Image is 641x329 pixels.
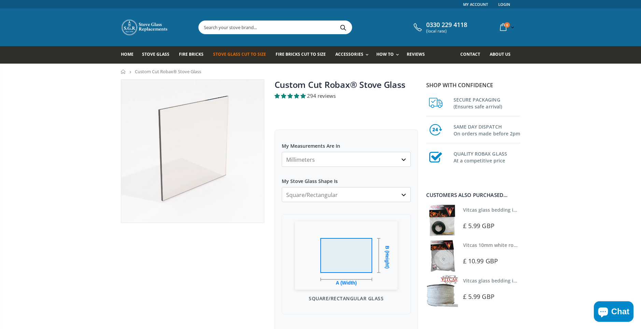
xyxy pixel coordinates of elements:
[463,242,597,248] a: Vitcas 10mm white rope kit - includes rope seal and glue!
[426,193,520,198] div: Customers also purchased...
[335,51,363,57] span: Accessories
[407,51,425,57] span: Reviews
[412,21,467,34] a: 0330 229 4118 (local rate)
[426,205,458,236] img: Vitcas stove glass bedding in tape
[463,292,494,301] span: £ 5.99 GBP
[213,46,271,64] a: Stove Glass Cut To Size
[336,21,351,34] button: Search
[426,29,467,34] span: (local rate)
[463,277,608,284] a: Vitcas glass bedding in tape - 2mm x 15mm x 2 meters (White)
[142,46,175,64] a: Stove Glass
[376,46,402,64] a: How To
[275,92,307,99] span: 4.94 stars
[295,221,398,290] img: Glass Shape Preview
[121,80,264,223] img: stove_glass_made_to_measure_800x_crop_center.webp
[282,172,411,184] label: My Stove Glass Shape Is
[497,21,516,34] a: 0
[460,51,480,57] span: Contact
[121,46,139,64] a: Home
[213,51,266,57] span: Stove Glass Cut To Size
[426,275,458,307] img: Vitcas stove glass bedding in tape
[282,137,411,149] label: My Measurements Are In
[592,301,636,324] inbox-online-store-chat: Shopify online store chat
[454,122,520,137] h3: SAME DAY DISPATCH On orders made before 2pm
[426,240,458,272] img: Vitcas white rope, glue and gloves kit 10mm
[454,95,520,110] h3: SECURE PACKAGING (Ensures safe arrival)
[426,21,467,29] span: 0330 229 4118
[426,81,520,89] p: Shop with confidence
[179,51,204,57] span: Fire Bricks
[307,92,336,99] span: 294 reviews
[376,51,394,57] span: How To
[289,295,404,302] p: Square/Rectangular Glass
[121,69,126,74] a: Home
[463,257,498,265] span: £ 10.99 GBP
[407,46,430,64] a: Reviews
[504,22,510,28] span: 0
[276,46,331,64] a: Fire Bricks Cut To Size
[142,51,169,57] span: Stove Glass
[199,21,428,34] input: Search your stove brand...
[490,46,516,64] a: About us
[490,51,511,57] span: About us
[135,68,201,75] span: Custom Cut Robax® Stove Glass
[454,149,520,164] h3: QUALITY ROBAX GLASS At a competitive price
[463,207,590,213] a: Vitcas glass bedding in tape - 2mm x 10mm x 2 meters
[276,51,326,57] span: Fire Bricks Cut To Size
[275,79,405,90] a: Custom Cut Robax® Stove Glass
[460,46,485,64] a: Contact
[463,222,494,230] span: £ 5.99 GBP
[179,46,209,64] a: Fire Bricks
[335,46,372,64] a: Accessories
[121,19,169,36] img: Stove Glass Replacement
[121,51,134,57] span: Home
